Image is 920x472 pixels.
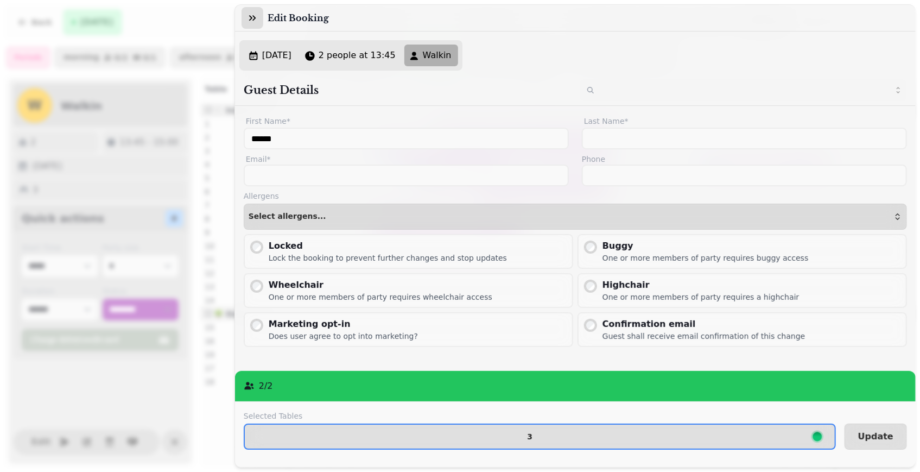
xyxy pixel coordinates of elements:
[269,331,418,342] div: Does user agree to opt into marketing?
[244,204,907,230] button: Select allergens...
[262,49,291,62] span: [DATE]
[244,191,907,202] label: Allergens
[244,115,569,128] label: First Name*
[244,154,569,165] label: Email*
[249,212,326,221] span: Select allergens...
[268,11,333,24] h3: Edit Booking
[259,380,273,393] p: 2 / 2
[269,279,492,292] div: Wheelchair
[269,253,507,263] div: Lock the booking to prevent further changes and stop updates
[244,424,836,450] button: 3
[244,83,571,98] h2: Guest Details
[845,424,907,450] button: Update
[602,318,805,331] div: Confirmation email
[269,292,492,303] div: One or more members of party requires wheelchair access
[582,154,907,165] label: Phone
[582,115,907,128] label: Last Name*
[858,432,893,441] span: Update
[602,292,800,303] div: One or more members of party requires a highchair
[602,240,809,253] div: Buggy
[602,279,800,292] div: Highchair
[602,331,805,342] div: Guest shall receive email confirmation of this change
[269,318,418,331] div: Marketing opt-in
[269,240,507,253] div: Locked
[244,411,836,421] label: Selected Tables
[602,253,809,263] div: One or more members of party requires buggy access
[319,49,396,62] span: 2 people at 13:45
[423,49,452,62] span: Walkin
[527,433,532,440] p: 3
